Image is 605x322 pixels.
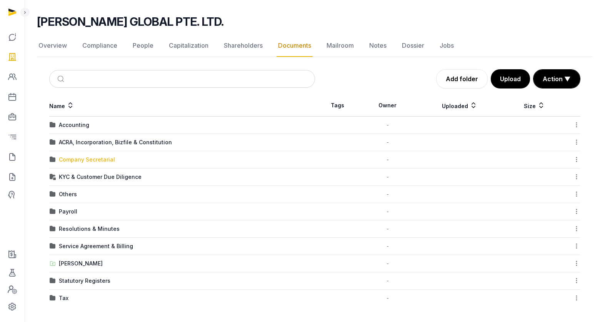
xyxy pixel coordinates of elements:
[167,35,210,57] a: Capitalization
[360,186,415,203] td: -
[438,35,455,57] a: Jobs
[360,169,415,186] td: -
[131,35,155,57] a: People
[504,95,565,117] th: Size
[59,190,77,198] div: Others
[49,95,315,117] th: Name
[50,191,56,197] img: folder.svg
[59,294,68,302] div: Tax
[50,157,56,163] img: folder.svg
[415,95,504,117] th: Uploaded
[50,174,56,180] img: folder-locked-icon.svg
[360,290,415,307] td: -
[59,208,77,215] div: Payroll
[360,255,415,272] td: -
[59,277,110,285] div: Statutory Registers
[277,35,313,57] a: Documents
[533,70,580,88] button: Action ▼
[360,134,415,151] td: -
[59,173,142,181] div: KYC & Customer Due Diligence
[81,35,119,57] a: Compliance
[400,35,426,57] a: Dossier
[59,225,120,233] div: Resolutions & Minutes
[360,151,415,169] td: -
[59,138,172,146] div: ACRA, Incorporation, Bizfile & Constitution
[37,15,224,28] h2: [PERSON_NAME] GLOBAL PTE. LTD.
[360,203,415,220] td: -
[59,242,133,250] div: Service Agreement & Billing
[53,70,71,87] button: Submit
[360,272,415,290] td: -
[491,69,530,88] button: Upload
[50,226,56,232] img: folder.svg
[59,156,115,164] div: Company Secretarial
[315,95,360,117] th: Tags
[325,35,355,57] a: Mailroom
[50,278,56,284] img: folder.svg
[360,220,415,238] td: -
[368,35,388,57] a: Notes
[37,35,593,57] nav: Tabs
[50,295,56,301] img: folder.svg
[360,238,415,255] td: -
[360,117,415,134] td: -
[37,35,68,57] a: Overview
[59,260,103,267] div: [PERSON_NAME]
[50,122,56,128] img: folder.svg
[436,69,488,88] a: Add folder
[360,95,415,117] th: Owner
[50,260,56,267] img: folder-upload.svg
[50,243,56,249] img: folder.svg
[222,35,264,57] a: Shareholders
[50,139,56,145] img: folder.svg
[50,209,56,215] img: folder.svg
[59,121,89,129] div: Accounting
